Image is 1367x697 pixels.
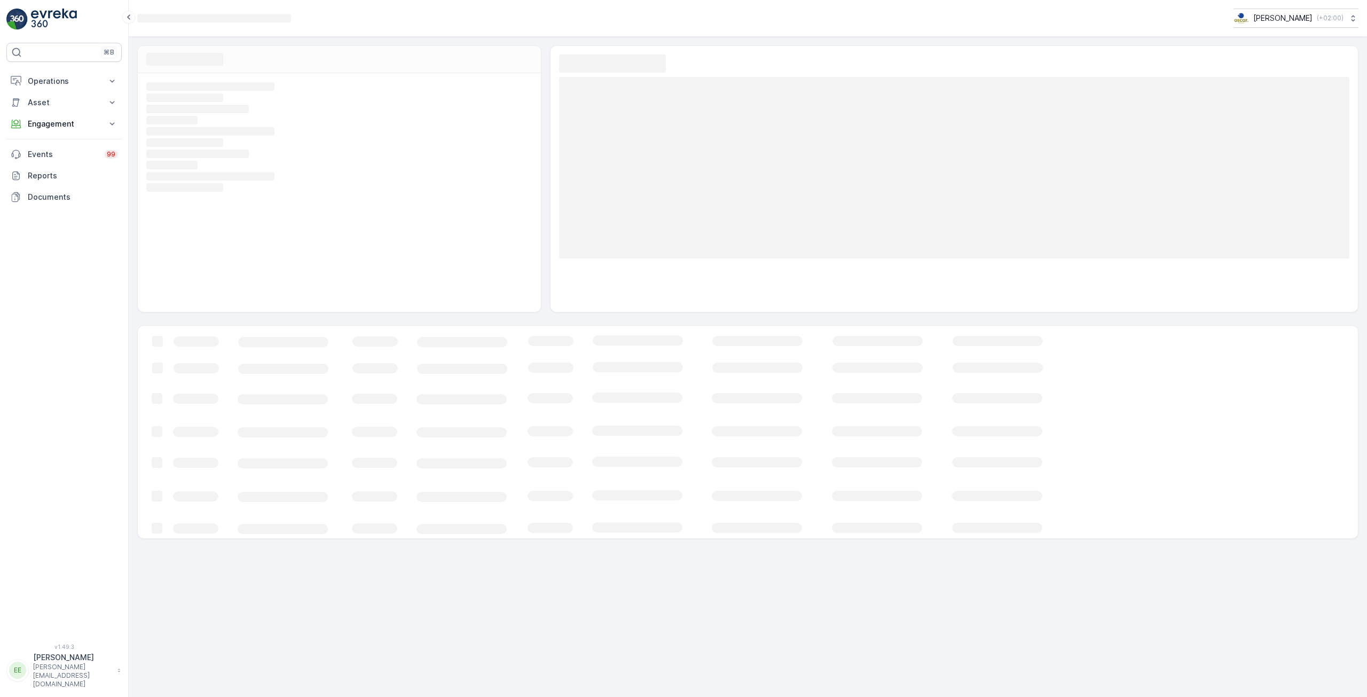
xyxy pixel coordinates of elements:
[6,186,122,208] a: Documents
[6,71,122,92] button: Operations
[6,165,122,186] a: Reports
[6,652,122,688] button: EE[PERSON_NAME][PERSON_NAME][EMAIL_ADDRESS][DOMAIN_NAME]
[6,644,122,650] span: v 1.49.3
[6,92,122,113] button: Asset
[28,192,117,202] p: Documents
[28,97,100,108] p: Asset
[6,9,28,30] img: logo
[28,170,117,181] p: Reports
[6,113,122,135] button: Engagement
[1234,9,1358,28] button: [PERSON_NAME](+02:00)
[33,663,112,688] p: [PERSON_NAME][EMAIL_ADDRESS][DOMAIN_NAME]
[28,149,98,160] p: Events
[1234,12,1249,24] img: basis-logo_rgb2x.png
[33,652,112,663] p: [PERSON_NAME]
[28,119,100,129] p: Engagement
[1317,14,1344,22] p: ( +02:00 )
[9,662,26,679] div: EE
[31,9,77,30] img: logo_light-DOdMpM7g.png
[104,48,114,57] p: ⌘B
[1253,13,1313,24] p: [PERSON_NAME]
[107,150,115,159] p: 99
[28,76,100,87] p: Operations
[6,144,122,165] a: Events99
